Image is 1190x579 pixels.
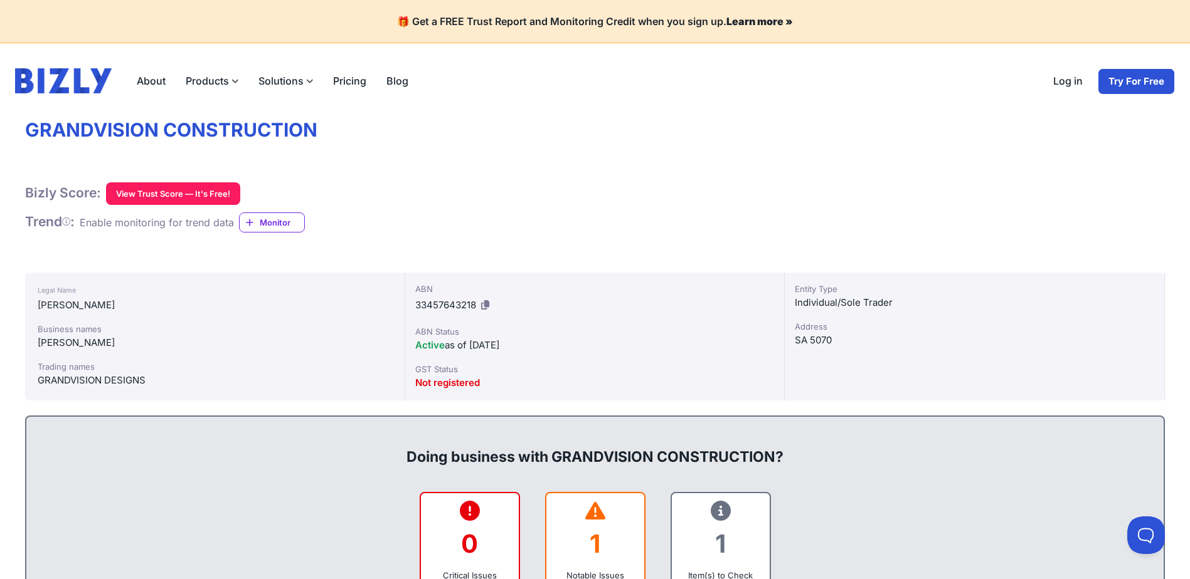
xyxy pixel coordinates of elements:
[80,215,234,230] div: Enable monitoring for trend data
[25,185,101,201] h1: Bizly Score:
[795,320,1154,333] div: Address
[376,68,418,93] a: Blog
[726,15,793,28] a: Learn more »
[25,214,75,229] span: Trend :
[38,373,392,388] div: GRANDVISION DESIGNS
[106,182,240,205] button: View Trust Score — It's Free!
[795,295,1154,310] div: Individual/Sole Trader
[15,68,112,93] img: bizly_logo.svg
[415,377,480,389] span: Not registered
[415,283,775,295] div: ABN
[795,333,1154,348] div: SA 5070
[1043,68,1093,95] a: Log in
[415,325,775,338] div: ABN Status
[323,68,376,93] a: Pricing
[260,216,304,229] span: Monitor
[556,518,634,569] div: 1
[25,118,1165,142] h1: GRANDVISION CONSTRUCTION
[38,298,392,313] div: [PERSON_NAME]
[1098,68,1175,95] a: Try For Free
[127,68,176,93] a: About
[38,335,392,350] div: [PERSON_NAME]
[39,427,1151,467] div: Doing business with GRANDVISION CONSTRUCTION?
[38,323,392,335] div: Business names
[15,15,1175,28] h4: 🎁 Get a FREE Trust Report and Monitoring Credit when you sign up.
[415,338,775,353] div: as of [DATE]
[38,360,392,373] div: Trading names
[415,363,775,375] div: GST Status
[176,68,248,93] label: Products
[239,212,305,232] a: Monitor
[38,283,392,298] div: Legal Name
[682,518,760,569] div: 1
[795,283,1154,295] div: Entity Type
[431,518,509,569] div: 0
[415,339,445,351] span: Active
[1127,516,1165,554] iframe: Toggle Customer Support
[248,68,323,93] label: Solutions
[415,299,476,311] span: 33457643218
